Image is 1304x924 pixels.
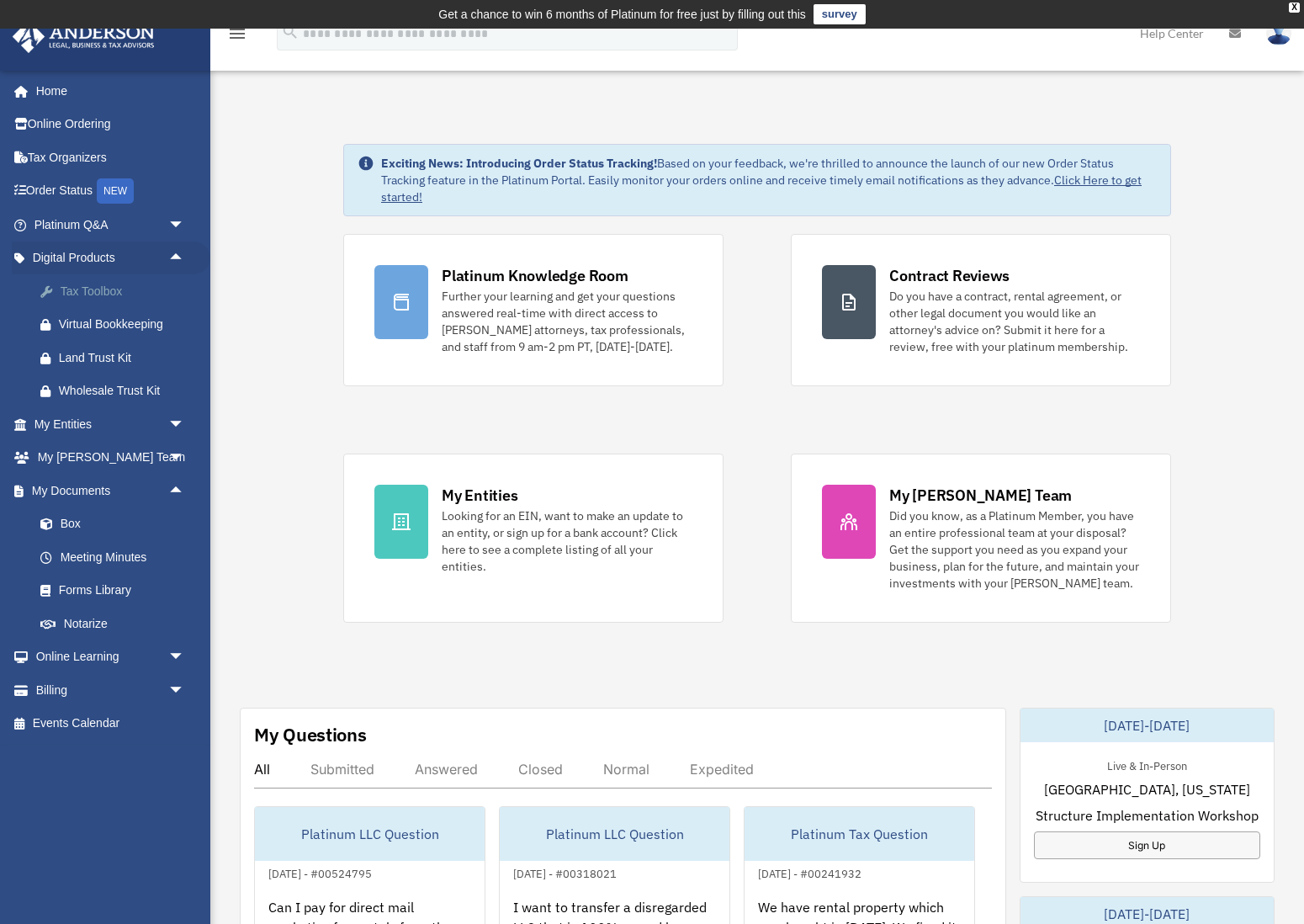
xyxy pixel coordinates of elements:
[227,29,247,44] a: menu
[889,507,1140,592] div: Did you know, as a Platinum Member, you have an entire professional team at your disposal? Get th...
[12,108,210,141] a: Online Ordering
[12,474,210,507] a: My Documentsarrow_drop_up
[791,454,1171,623] a: My [PERSON_NAME] Team Did you know, as a Platinum Member, you have an entire professional team at...
[500,863,630,881] div: [DATE] - #00318021
[889,265,1010,286] div: Contract Reviews
[1289,3,1300,13] div: close
[24,308,210,342] a: Virtual Bookkeeping
[24,507,210,541] a: Box
[12,208,210,242] a: Platinum Q&Aarrow_drop_down
[381,173,1142,204] a: Click Here to get started!
[168,242,202,276] span: arrow_drop_up
[1044,779,1250,799] span: [GEOGRAPHIC_DATA], [US_STATE]
[12,141,210,174] a: Tax Organizers
[227,24,247,44] i: menu
[442,485,517,506] div: My Entities
[745,863,875,881] div: [DATE] - #00241932
[1036,805,1259,826] span: Structure Implementation Workshop
[8,20,160,53] img: Anderson Advisors Platinum Portal
[814,4,866,24] a: survey
[12,441,210,475] a: My [PERSON_NAME] Teamarrow_drop_down
[343,454,724,623] a: My Entities Looking for an EIN, want to make an update to an entity, or sign up for a bank accoun...
[1034,831,1261,859] a: Sign Up
[690,761,754,778] div: Expedited
[24,374,210,408] a: Wholesale Trust Kit
[442,265,628,286] div: Platinum Knowledge Room
[381,155,1157,205] div: Based on your feedback, we're thrilled to announce the launch of our new Order Status Tracking fe...
[168,441,202,475] span: arrow_drop_down
[500,807,729,861] div: Platinum LLC Question
[518,761,563,778] div: Closed
[343,234,724,386] a: Platinum Knowledge Room Further your learning and get your questions answered real-time with dire...
[24,540,210,574] a: Meeting Minutes
[12,640,210,674] a: Online Learningarrow_drop_down
[168,673,202,708] span: arrow_drop_down
[438,4,806,24] div: Get a chance to win 6 months of Platinum for free just by filling out this
[381,156,657,171] strong: Exciting News: Introducing Order Status Tracking!
[168,474,202,508] span: arrow_drop_up
[24,574,210,608] a: Forms Library
[168,640,202,675] span: arrow_drop_down
[254,722,367,747] div: My Questions
[12,707,210,741] a: Events Calendar
[97,178,134,204] div: NEW
[889,288,1140,355] div: Do you have a contract, rental agreement, or other legal document you would like an attorney's ad...
[24,607,210,640] a: Notarize
[791,234,1171,386] a: Contract Reviews Do you have a contract, rental agreement, or other legal document you would like...
[12,174,210,209] a: Order StatusNEW
[168,208,202,242] span: arrow_drop_down
[24,341,210,374] a: Land Trust Kit
[1020,709,1275,742] div: [DATE]-[DATE]
[255,807,485,861] div: Platinum LLC Question
[255,863,385,881] div: [DATE] - #00524795
[603,761,649,778] div: Normal
[24,274,210,308] a: Tax Toolbox
[281,23,299,41] i: search
[1266,21,1291,45] img: User Pic
[442,507,692,575] div: Looking for an EIN, want to make an update to an entity, or sign up for a bank account? Click her...
[745,807,974,861] div: Platinum Tax Question
[12,673,210,707] a: Billingarrow_drop_down
[59,380,189,401] div: Wholesale Trust Kit
[1094,756,1201,773] div: Live & In-Person
[168,407,202,442] span: arrow_drop_down
[310,761,374,778] div: Submitted
[442,288,692,355] div: Further your learning and get your questions answered real-time with direct access to [PERSON_NAM...
[12,407,210,441] a: My Entitiesarrow_drop_down
[59,314,189,335] div: Virtual Bookkeeping
[59,348,189,369] div: Land Trust Kit
[254,761,270,778] div: All
[12,242,210,275] a: Digital Productsarrow_drop_up
[415,761,478,778] div: Answered
[59,281,189,302] div: Tax Toolbox
[12,74,202,108] a: Home
[889,485,1072,506] div: My [PERSON_NAME] Team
